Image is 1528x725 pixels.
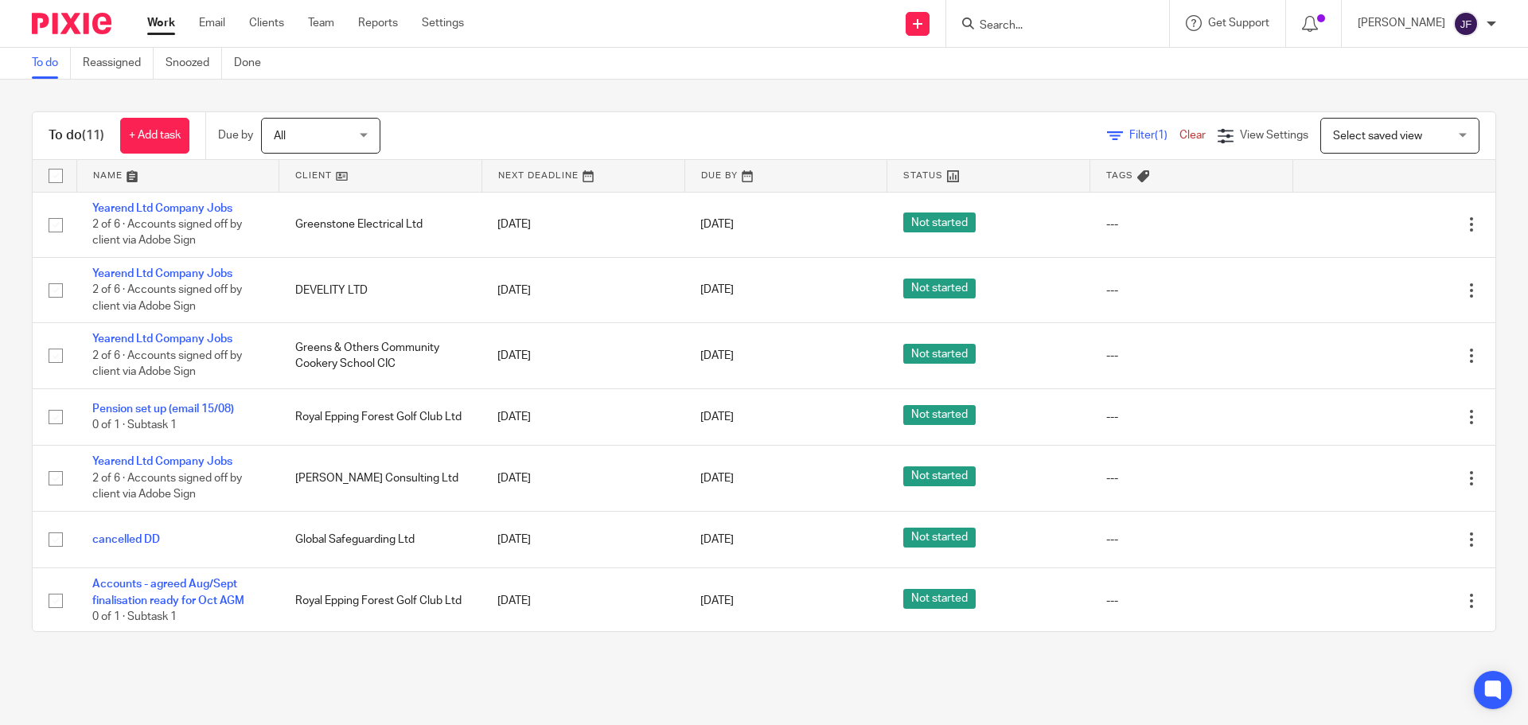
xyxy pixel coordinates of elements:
a: Clear [1179,130,1206,141]
span: (11) [82,129,104,142]
span: Tags [1106,171,1133,180]
a: Email [199,15,225,31]
td: [DATE] [481,388,684,445]
span: 0 of 1 · Subtask 1 [92,419,177,431]
a: Yearend Ltd Company Jobs [92,268,232,279]
div: --- [1106,593,1277,609]
img: svg%3E [1453,11,1479,37]
div: --- [1106,470,1277,486]
span: 2 of 6 · Accounts signed off by client via Adobe Sign [92,473,242,501]
p: Due by [218,127,253,143]
a: Snoozed [166,48,222,79]
h1: To do [49,127,104,144]
td: DEVELITY LTD [279,257,482,322]
a: Done [234,48,273,79]
span: (1) [1155,130,1167,141]
span: 2 of 6 · Accounts signed off by client via Adobe Sign [92,350,242,378]
span: Not started [903,344,976,364]
span: Filter [1129,130,1179,141]
a: Reports [358,15,398,31]
span: [DATE] [700,350,734,361]
span: View Settings [1240,130,1308,141]
a: Yearend Ltd Company Jobs [92,456,232,467]
td: Greenstone Electrical Ltd [279,192,482,257]
a: Yearend Ltd Company Jobs [92,333,232,345]
span: Not started [903,279,976,298]
span: Get Support [1208,18,1269,29]
span: [DATE] [700,473,734,484]
td: [DATE] [481,568,684,633]
img: Pixie [32,13,111,34]
td: [DATE] [481,323,684,388]
a: cancelled DD [92,534,160,545]
span: Select saved view [1333,131,1422,142]
span: Not started [903,528,976,548]
a: Settings [422,15,464,31]
td: Royal Epping Forest Golf Club Ltd [279,388,482,445]
span: [DATE] [700,595,734,606]
a: To do [32,48,71,79]
span: Not started [903,466,976,486]
p: [PERSON_NAME] [1358,15,1445,31]
a: Pension set up (email 15/08) [92,403,234,415]
a: Work [147,15,175,31]
input: Search [978,19,1121,33]
div: --- [1106,409,1277,425]
a: + Add task [120,118,189,154]
td: Greens & Others Community Cookery School CIC [279,323,482,388]
td: Global Safeguarding Ltd [279,511,482,567]
div: --- [1106,216,1277,232]
span: All [274,131,286,142]
span: 2 of 6 · Accounts signed off by client via Adobe Sign [92,285,242,313]
span: [DATE] [700,534,734,545]
td: [DATE] [481,511,684,567]
td: [DATE] [481,446,684,511]
a: Yearend Ltd Company Jobs [92,203,232,214]
span: Not started [903,405,976,425]
div: --- [1106,283,1277,298]
span: [DATE] [700,219,734,230]
td: [DATE] [481,257,684,322]
span: Not started [903,212,976,232]
a: Team [308,15,334,31]
div: --- [1106,532,1277,548]
span: [DATE] [700,411,734,423]
span: 0 of 1 · Subtask 1 [92,611,177,622]
td: [PERSON_NAME] Consulting Ltd [279,446,482,511]
span: 2 of 6 · Accounts signed off by client via Adobe Sign [92,219,242,247]
a: Accounts - agreed Aug/Sept finalisation ready for Oct AGM [92,579,244,606]
div: --- [1106,348,1277,364]
a: Clients [249,15,284,31]
td: Royal Epping Forest Golf Club Ltd [279,568,482,633]
span: Not started [903,589,976,609]
a: Reassigned [83,48,154,79]
span: [DATE] [700,285,734,296]
td: [DATE] [481,192,684,257]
